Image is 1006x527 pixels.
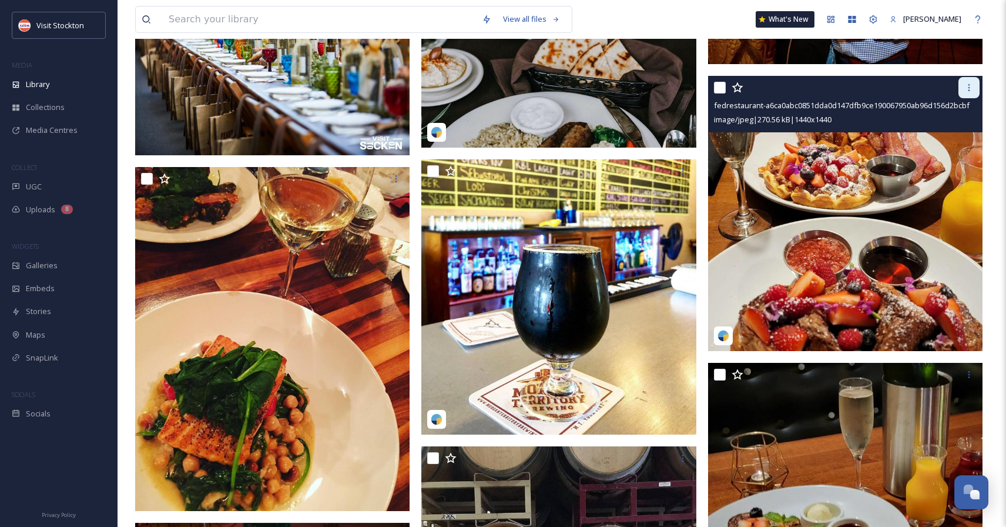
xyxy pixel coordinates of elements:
[163,6,476,32] input: Search your library
[26,408,51,419] span: Socials
[12,242,39,251] span: WIDGETS
[884,8,967,31] a: [PERSON_NAME]
[431,126,442,138] img: snapsea-logo.png
[26,181,42,192] span: UGC
[42,507,76,521] a: Privacy Policy
[42,511,76,519] span: Privacy Policy
[26,125,78,136] span: Media Centres
[12,163,37,172] span: COLLECT
[26,352,58,363] span: SnapLink
[717,330,729,342] img: snapsea-logo.png
[12,61,32,69] span: MEDIA
[26,79,49,90] span: Library
[26,260,58,271] span: Galleries
[497,8,566,31] a: View all files
[12,390,35,399] span: SOCIALS
[421,159,696,435] img: drinkswithjulian-ea5efbe53646cc274f1a93a790f74b0bb232c04110d667d6244fc36336270a62.jpg
[26,102,65,113] span: Collections
[26,283,55,294] span: Embeds
[36,20,84,31] span: Visit Stockton
[26,329,45,341] span: Maps
[708,76,983,351] img: fedrestaurant-a6ca0abc0851dda0d147dfb9ce190067950ab96d156d2bcbfacb30355441d001.jpg
[954,475,988,509] button: Open Chat
[26,204,55,215] span: Uploads
[61,205,73,214] div: 8
[714,114,831,125] span: image/jpeg | 270.56 kB | 1440 x 1440
[431,413,442,425] img: snapsea-logo.png
[903,14,961,24] span: [PERSON_NAME]
[26,306,51,317] span: Stories
[756,11,814,28] a: What's New
[19,19,31,31] img: unnamed.jpeg
[135,167,410,511] img: mile-wine.jpg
